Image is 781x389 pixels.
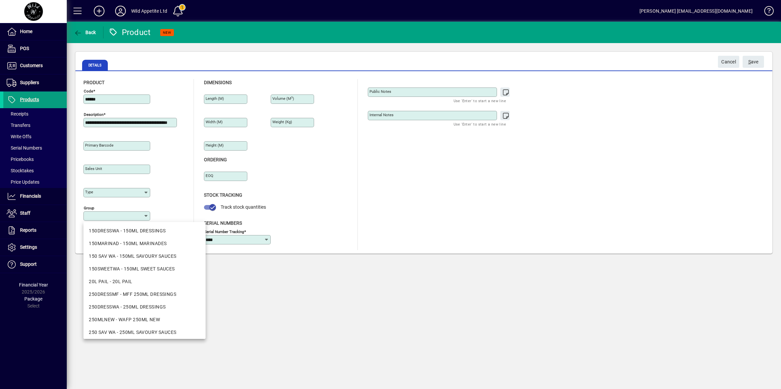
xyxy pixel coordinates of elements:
span: Staff [20,210,30,216]
mat-option: 250MLNEW - WAFP 250ML NEW [83,314,206,326]
button: Cancel [718,56,739,68]
button: Back [72,26,98,38]
mat-option: 150MARINAD - 150ML MARINADES [83,237,206,250]
div: 150 SAV WA - 150ML SAVOURY SAUCES [89,253,200,260]
mat-option: 20L PAIL - 20L PAIL [83,275,206,288]
span: Pricebooks [7,157,34,162]
span: ave [748,56,759,67]
div: 150MARINAD - 150ML MARINADES [89,240,200,247]
a: Serial Numbers [3,142,67,154]
span: Stocktakes [7,168,34,173]
button: Save [743,56,764,68]
a: POS [3,40,67,57]
a: Settings [3,239,67,256]
a: Staff [3,205,67,222]
mat-label: Type [85,190,93,194]
div: 250 SAV WA - 250ML SAVOURY SAUCES [89,329,200,336]
span: Financial Year [19,282,48,287]
div: [PERSON_NAME] [EMAIL_ADDRESS][DOMAIN_NAME] [639,6,753,16]
span: NEW [163,30,171,35]
div: Product [108,27,151,38]
div: 250DRESSMF - MFF 250ML DRESSINGS [89,291,200,298]
mat-label: Width (m) [206,120,223,124]
mat-option: 250 SAV WA - 250ML SAVOURY SAUCES [83,326,206,339]
span: Dimensions [204,80,232,85]
mat-label: Length (m) [206,96,224,101]
a: Knowledge Base [759,1,773,23]
a: Transfers [3,120,67,131]
span: Settings [20,244,37,250]
a: Support [3,256,67,273]
mat-hint: Use 'Enter' to start a new line [454,97,506,105]
span: Price Updates [7,179,39,185]
a: Write Offs [3,131,67,142]
mat-label: Public Notes [369,89,391,94]
mat-label: Group [84,206,94,210]
span: Serial Numbers [204,220,242,226]
mat-label: Height (m) [206,143,224,148]
a: Customers [3,57,67,74]
mat-label: Primary barcode [85,143,113,148]
a: Price Updates [3,176,67,188]
div: 250DRESSWA - 250ML DRESSINGS [89,304,200,311]
button: Profile [110,5,131,17]
span: Suppliers [20,80,39,85]
a: Stocktakes [3,165,67,176]
a: Suppliers [3,74,67,91]
span: Product [83,80,104,85]
div: Wild Appetite Ltd [131,6,167,16]
a: Home [3,23,67,40]
span: Cancel [721,56,736,67]
span: Serial Numbers [7,145,42,151]
mat-option: 150 SAV WA - 150ML SAVOURY SAUCES [83,250,206,263]
a: Receipts [3,108,67,120]
mat-label: Volume (m ) [272,96,294,101]
app-page-header-button: Back [67,26,103,38]
span: Support [20,261,37,267]
sup: 3 [291,96,293,99]
span: Transfers [7,123,30,128]
span: POS [20,46,29,51]
span: Package [24,296,42,302]
span: Details [82,60,108,70]
span: Track stock quantities [221,204,266,210]
span: Home [20,29,32,34]
span: Receipts [7,111,28,117]
span: Ordering [204,157,227,162]
mat-label: Description [84,112,103,117]
mat-option: 250DRESSWA - 250ML DRESSINGS [83,301,206,314]
div: 150DRESSWA - 150ML DRESSINGS [89,227,200,234]
span: Products [20,97,39,102]
mat-label: EOQ [206,173,213,178]
span: Financials [20,193,41,199]
mat-label: Sales unit [85,166,102,171]
mat-hint: Use 'Enter' to start a new line [454,120,506,128]
span: Back [74,30,96,35]
a: Reports [3,222,67,239]
mat-label: Code [84,89,93,93]
div: 20L PAIL - 20L PAIL [89,278,200,285]
span: Reports [20,227,36,233]
button: Add [88,5,110,17]
mat-option: 250DRESSMF - MFF 250ML DRESSINGS [83,288,206,301]
a: Pricebooks [3,154,67,165]
mat-label: Internal Notes [369,113,394,117]
span: Stock Tracking [204,192,242,198]
mat-label: Weight (Kg) [272,120,292,124]
mat-option: 150DRESSWA - 150ML DRESSINGS [83,225,206,237]
div: 250MLNEW - WAFP 250ML NEW [89,316,200,323]
mat-label: Serial Number tracking [204,229,244,234]
div: 150SWEETWA - 150ML SWEET SAUCES [89,265,200,272]
span: Customers [20,63,43,68]
span: Write Offs [7,134,31,139]
a: Financials [3,188,67,205]
span: S [748,59,751,64]
mat-option: 150SWEETWA - 150ML SWEET SAUCES [83,263,206,275]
